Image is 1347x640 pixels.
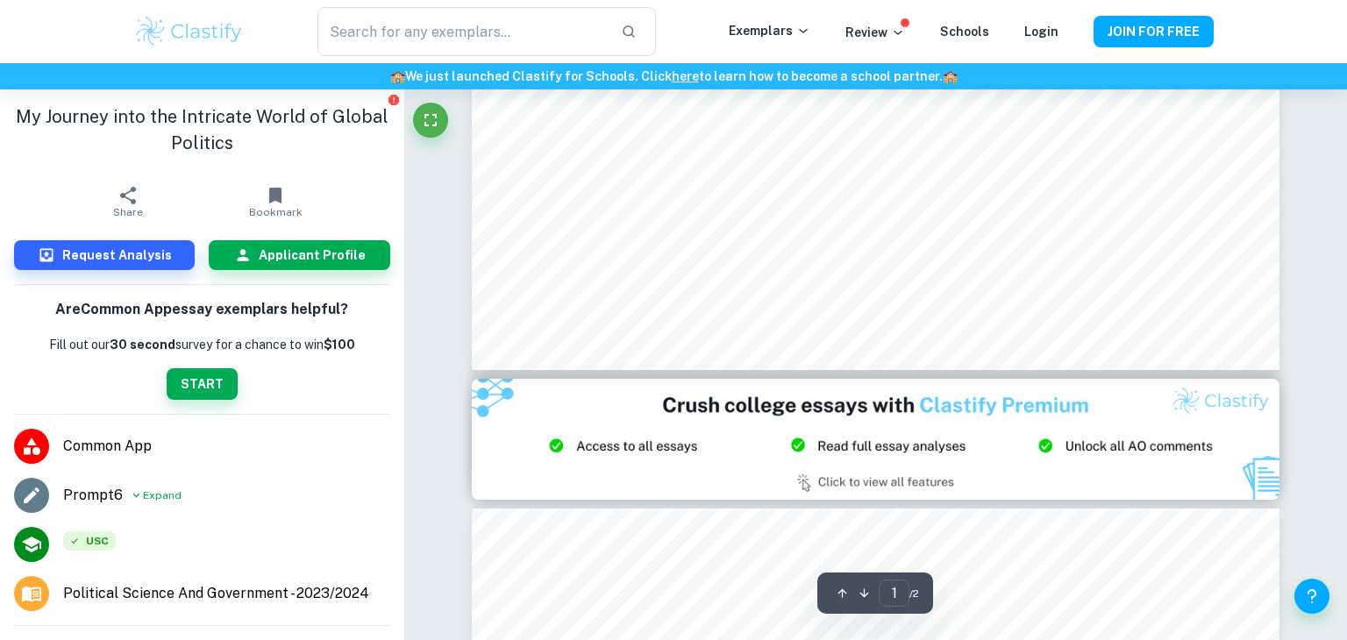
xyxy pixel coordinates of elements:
[202,177,349,226] button: Bookmark
[1294,579,1329,614] button: Help and Feedback
[143,487,182,503] span: Expand
[249,206,303,218] span: Bookmark
[63,583,369,604] span: Political Science And Government - 2023/2024
[54,177,202,226] button: Share
[413,103,448,138] button: Fullscreen
[110,338,175,352] b: 30 second
[63,436,390,457] span: Common App
[14,103,390,156] h1: My Journey into the Intricate World of Global Politics
[113,206,143,218] span: Share
[472,379,1280,500] img: Ad
[63,485,123,506] a: Prompt6
[943,69,958,83] span: 🏫
[209,240,389,270] button: Applicant Profile
[63,583,383,604] a: Major and Application Year
[672,69,699,83] a: here
[909,586,919,601] span: / 2
[388,93,401,106] button: Report issue
[63,531,116,558] div: Accepted: University of Southern California
[62,245,172,265] h6: Request Analysis
[55,299,348,321] h6: Are Common App essay exemplars helpful?
[324,338,355,352] strong: $100
[14,240,195,270] button: Request Analysis
[940,25,989,39] a: Schools
[4,67,1343,86] h6: We just launched Clastify for Schools. Click to learn how to become a school partner.
[133,14,245,49] img: Clastify logo
[63,531,116,551] span: USC
[390,69,405,83] span: 🏫
[1094,16,1214,47] button: JOIN FOR FREE
[845,23,905,42] p: Review
[167,368,238,400] button: START
[729,21,810,40] p: Exemplars
[1024,25,1058,39] a: Login
[49,335,355,354] p: Fill out our survey for a chance to win
[317,7,607,56] input: Search for any exemplars...
[63,485,123,506] span: Prompt 6
[259,245,366,265] h6: Applicant Profile
[130,485,182,506] button: Expand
